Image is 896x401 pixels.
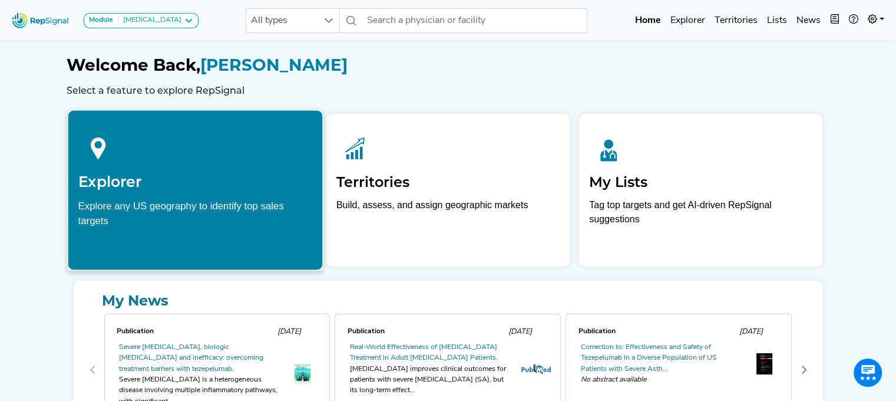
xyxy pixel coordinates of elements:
h1: [PERSON_NAME] [67,55,830,75]
input: Search a physician or facility [362,8,587,33]
div: [MEDICAL_DATA] [118,16,181,25]
h6: Select a feature to explore RepSignal [67,85,830,96]
a: My ListsTag top targets and get AI-driven RepSignal suggestions [579,114,822,267]
a: Explorer [666,9,710,32]
a: TerritoriesBuild, assess, and assign geographic markets [326,114,570,267]
a: Home [630,9,666,32]
a: News [792,9,825,32]
a: ExplorerExplore any US geography to identify top sales targets [67,110,323,270]
a: Severe [MEDICAL_DATA], biologic [MEDICAL_DATA] and inefficacy: overcoming treatment barriers with... [119,344,263,373]
span: Publication [117,328,154,335]
button: Module[MEDICAL_DATA] [84,13,199,28]
p: Tag top targets and get AI-driven RepSignal suggestions [589,198,812,233]
img: th [756,353,772,374]
span: Publication [578,328,615,335]
strong: Module [89,17,113,24]
a: My News [83,290,814,311]
p: Build, assess, and assign geographic markets [336,198,560,233]
h2: Explorer [78,173,312,190]
h2: Territories [336,174,560,191]
span: [DATE] [508,328,531,336]
button: Intel Book [825,9,844,32]
span: [DATE] [277,328,300,336]
span: [DATE] [739,328,762,336]
span: Welcome Back, [67,55,200,75]
img: pubmed_logo.fab3c44c.png [521,364,551,374]
a: Real-World Effectiveness of [MEDICAL_DATA] Treatment in Adult [MEDICAL_DATA] Patients. [349,344,497,361]
div: Explore any US geography to identify top sales targets [78,198,312,228]
a: Territories [710,9,762,32]
div: [MEDICAL_DATA] improves clinical outcomes for patients with severe [MEDICAL_DATA] (SA), but its l... [349,364,511,396]
a: Lists [762,9,792,32]
span: Publication [347,328,384,335]
img: th [295,364,310,384]
span: No abstract available [580,374,742,385]
a: Correction to: Effectiveness and Safety of Tezepelumab in a Diverse Population of US Patients wit... [580,344,716,373]
button: Next Page [795,360,814,379]
h2: My Lists [589,174,812,191]
span: All types [246,9,317,32]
